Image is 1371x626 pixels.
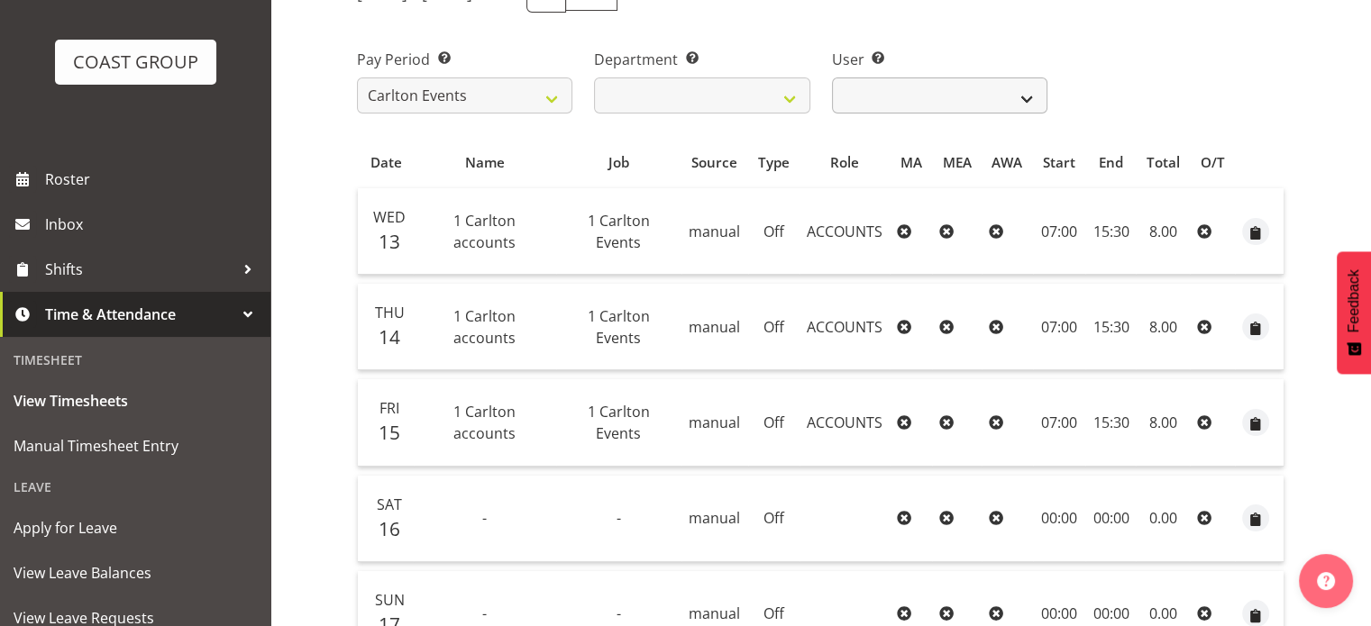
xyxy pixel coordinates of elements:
[14,432,257,459] span: Manual Timesheet Entry
[807,317,882,337] span: ACCOUNTS
[1033,284,1086,370] td: 07:00
[465,152,505,173] span: Name
[689,317,740,337] span: manual
[45,166,261,193] span: Roster
[691,152,737,173] span: Source
[377,494,402,514] span: Sat
[1033,188,1086,275] td: 07:00
[5,423,266,468] a: Manual Timesheet Entry
[1136,188,1190,275] td: 8.00
[73,49,198,76] div: COAST GROUP
[379,398,399,418] span: Fri
[758,152,790,173] span: Type
[1136,284,1190,370] td: 8.00
[1099,152,1123,173] span: End
[748,379,800,466] td: Off
[482,508,487,528] span: -
[588,211,650,252] span: 1 Carlton Events
[379,516,400,541] span: 16
[373,207,406,227] span: Wed
[689,222,740,241] span: manual
[1085,476,1136,562] td: 00:00
[453,402,516,443] span: 1 Carlton accounts
[942,152,971,173] span: MEA
[482,603,487,623] span: -
[1085,284,1136,370] td: 15:30
[453,211,516,252] span: 1 Carlton accounts
[45,301,234,328] span: Time & Attendance
[748,188,800,275] td: Off
[1043,152,1075,173] span: Start
[594,49,809,70] label: Department
[1085,188,1136,275] td: 15:30
[748,476,800,562] td: Off
[14,559,257,586] span: View Leave Balances
[1317,572,1335,590] img: help-xxl-2.png
[453,306,516,348] span: 1 Carlton accounts
[14,514,257,541] span: Apply for Leave
[748,284,800,370] td: Off
[1147,152,1180,173] span: Total
[379,420,400,445] span: 15
[807,222,882,241] span: ACCOUNTS
[1201,152,1225,173] span: O/T
[617,508,621,528] span: -
[832,49,1047,70] label: User
[45,256,234,283] span: Shifts
[1085,379,1136,466] td: 15:30
[375,590,405,610] span: Sun
[1033,476,1086,562] td: 00:00
[588,306,650,348] span: 1 Carlton Events
[379,229,400,254] span: 13
[608,152,629,173] span: Job
[807,413,882,432] span: ACCOUNTS
[5,550,266,595] a: View Leave Balances
[1346,269,1362,332] span: Feedback
[370,152,402,173] span: Date
[1136,476,1190,562] td: 0.00
[357,49,572,70] label: Pay Period
[5,341,266,378] div: Timesheet
[1136,379,1190,466] td: 8.00
[689,413,740,432] span: manual
[5,468,266,505] div: Leave
[5,505,266,550] a: Apply for Leave
[689,603,740,623] span: manual
[379,324,400,349] span: 14
[992,152,1022,173] span: AWA
[900,152,922,173] span: MA
[617,603,621,623] span: -
[830,152,859,173] span: Role
[5,378,266,423] a: View Timesheets
[375,303,405,322] span: Thu
[14,387,257,414] span: View Timesheets
[45,211,261,238] span: Inbox
[588,402,650,443] span: 1 Carlton Events
[689,508,740,528] span: manual
[1033,379,1086,466] td: 07:00
[1337,251,1371,374] button: Feedback - Show survey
